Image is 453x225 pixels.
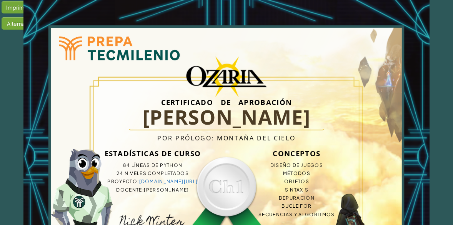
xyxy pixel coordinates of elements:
[129,105,325,130] h1: [PERSON_NAME]
[157,134,173,142] span: Por
[123,162,130,168] span: 84
[137,178,139,184] span: :
[2,17,32,30] div: Alternar
[97,146,208,161] h3: Estadísticas de Curso
[241,186,352,194] li: Sintaxis
[241,177,352,185] li: Objetos
[139,178,198,184] a: [DOMAIN_NAME][URL]
[116,187,142,193] span: Docente
[241,210,352,218] li: Secuencias y algoritmos
[132,162,159,168] span: líneas de
[241,194,352,202] li: Depuración
[241,169,352,177] li: Métodos
[107,178,137,184] span: Proyecto
[160,162,182,168] span: Python
[241,202,352,210] li: Bucle For
[43,19,195,77] img: tecmilenio-logo.png
[175,134,295,142] span: Prólogo: Montaña del cielo
[125,170,189,176] span: niveles completados
[97,100,356,105] h3: Certificado de Aprobación
[142,187,144,193] span: :
[144,187,189,193] span: [PERSON_NAME]
[241,146,352,161] h3: Conceptos
[2,1,32,13] div: Imprimir
[241,161,352,169] li: Diseño de juegos
[117,170,123,176] span: 24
